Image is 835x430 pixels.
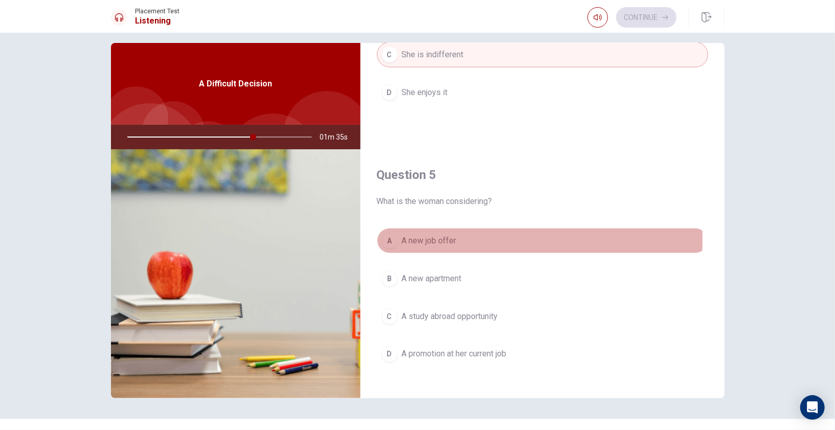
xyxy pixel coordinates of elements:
button: DShe enjoys it [377,80,708,105]
h1: Listening [136,15,180,27]
div: C [381,47,398,63]
span: A new job offer [402,235,457,247]
span: She is indifferent [402,49,464,61]
div: A [381,233,398,249]
span: She enjoys it [402,86,448,99]
div: Open Intercom Messenger [800,395,825,420]
span: A promotion at her current job [402,348,507,360]
div: D [381,346,398,363]
span: A study abroad opportunity [402,310,498,323]
div: D [381,84,398,101]
button: BA new apartment [377,266,708,291]
button: CA study abroad opportunity [377,304,708,329]
button: DA promotion at her current job [377,342,708,367]
span: A new apartment [402,273,462,285]
button: CShe is indifferent [377,42,708,67]
button: AA new job offer [377,228,708,254]
img: A Difficult Decision [111,149,360,398]
span: What is the woman considering? [377,195,708,208]
span: 01m 35s [320,125,356,149]
h4: Question 5 [377,167,708,183]
span: Placement Test [136,8,180,15]
span: A Difficult Decision [199,78,272,90]
div: B [381,270,398,287]
div: C [381,308,398,325]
